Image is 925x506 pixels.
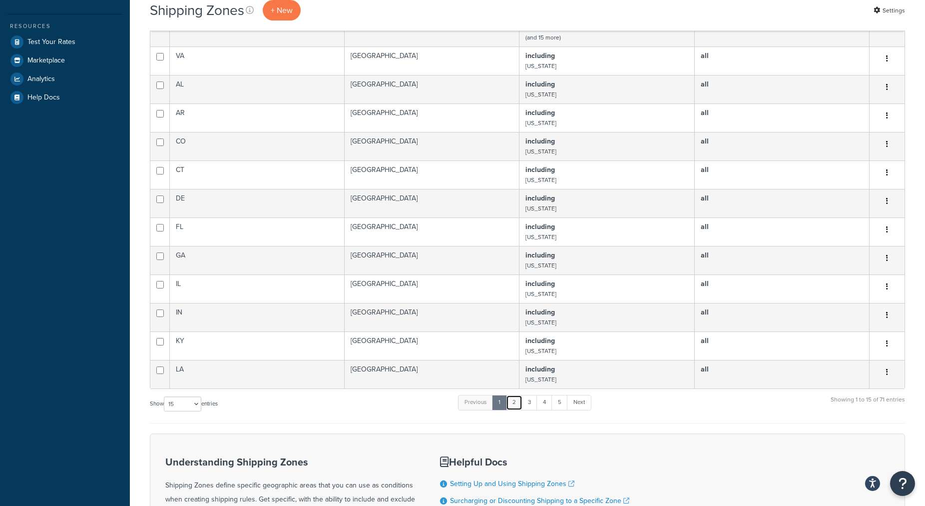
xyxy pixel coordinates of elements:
button: Open Resource Center [890,471,915,496]
small: [US_STATE] [525,204,556,213]
a: Next [567,395,591,410]
b: including [525,79,555,89]
td: [GEOGRAPHIC_DATA] [345,303,519,331]
b: all [701,364,709,374]
span: Analytics [27,75,55,83]
div: Resources [7,22,122,30]
a: Surcharging or Discounting Shipping to a Specific Zone [450,495,629,506]
td: AR [170,103,345,132]
h3: Understanding Shipping Zones [165,456,415,467]
td: [GEOGRAPHIC_DATA] [345,46,519,75]
a: 3 [521,395,537,410]
td: IN [170,303,345,331]
b: including [525,136,555,146]
td: [GEOGRAPHIC_DATA] [345,160,519,189]
td: IL [170,274,345,303]
small: [US_STATE] [525,289,556,298]
b: all [701,136,709,146]
td: AL [170,75,345,103]
h1: Shipping Zones [150,0,244,20]
b: all [701,50,709,61]
a: 2 [506,395,522,410]
b: all [701,164,709,175]
td: [GEOGRAPHIC_DATA] [345,75,519,103]
td: [GEOGRAPHIC_DATA] [345,132,519,160]
b: including [525,335,555,346]
b: including [525,307,555,317]
small: [US_STATE] [525,318,556,327]
td: [GEOGRAPHIC_DATA] [345,331,519,360]
b: including [525,107,555,118]
b: all [701,335,709,346]
td: CT [170,160,345,189]
td: [GEOGRAPHIC_DATA] [345,217,519,246]
a: 5 [551,395,568,410]
span: Test Your Rates [27,38,75,46]
small: [US_STATE] [525,61,556,70]
span: Help Docs [27,93,60,102]
small: [US_STATE] [525,147,556,156]
td: VA [170,46,345,75]
small: [US_STATE] [525,261,556,270]
b: including [525,250,555,260]
div: Showing 1 to 15 of 71 entries [831,394,905,415]
td: KY [170,331,345,360]
td: [GEOGRAPHIC_DATA] [345,246,519,274]
b: all [701,107,709,118]
b: all [701,307,709,317]
a: Settings [874,3,905,17]
b: including [525,221,555,232]
b: including [525,278,555,289]
small: [US_STATE] [525,90,556,99]
small: [US_STATE] [525,118,556,127]
span: + New [271,4,293,16]
b: including [525,50,555,61]
td: [GEOGRAPHIC_DATA] [345,274,519,303]
td: DE [170,189,345,217]
b: all [701,221,709,232]
span: Marketplace [27,56,65,65]
b: all [701,193,709,203]
a: Test Your Rates [7,33,122,51]
select: Showentries [164,396,201,411]
a: Marketplace [7,51,122,69]
td: [GEOGRAPHIC_DATA] [345,360,519,388]
td: GA [170,246,345,274]
a: Help Docs [7,88,122,106]
h3: Helpful Docs [440,456,629,467]
small: [US_STATE] [525,346,556,355]
small: [US_STATE] [525,175,556,184]
td: LA [170,360,345,388]
td: [GEOGRAPHIC_DATA] [345,103,519,132]
b: all [701,250,709,260]
small: [US_STATE] [525,232,556,241]
small: [US_STATE] [525,375,556,384]
b: including [525,193,555,203]
a: 1 [492,395,507,410]
a: Setting Up and Using Shipping Zones [450,478,574,489]
label: Show entries [150,396,218,411]
td: CO [170,132,345,160]
b: including [525,364,555,374]
a: Previous [458,395,493,410]
b: including [525,164,555,175]
b: all [701,278,709,289]
b: all [701,79,709,89]
td: FL [170,217,345,246]
small: (and 15 more) [525,33,561,42]
td: [GEOGRAPHIC_DATA] [345,189,519,217]
a: 4 [536,395,552,410]
a: Analytics [7,70,122,88]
